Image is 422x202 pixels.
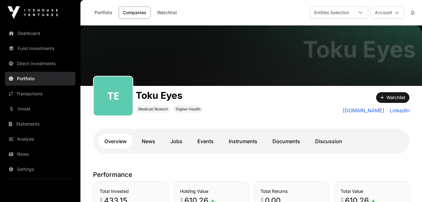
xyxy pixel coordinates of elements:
[387,107,409,114] a: LinkedIn
[191,134,220,149] a: Events
[90,7,116,19] a: Portfolio
[5,102,75,116] a: Invest
[5,87,75,101] a: Transactions
[5,42,75,55] a: Fund Investments
[376,92,409,103] button: Watchlist
[343,107,384,114] a: [DOMAIN_NAME]
[98,134,133,149] a: Overview
[5,132,75,146] a: Analysis
[164,134,189,149] a: Jobs
[5,26,75,40] a: Dashboard
[8,6,58,19] img: Icehouse Ventures Logo
[371,6,404,19] button: Account
[93,170,409,179] p: Performance
[96,79,130,113] img: toku-eyes267.png
[5,117,75,131] a: Statements
[391,172,422,202] iframe: Chat Widget
[5,147,75,161] a: News
[5,72,75,86] a: Portfolio
[100,188,162,194] h3: Total Invested
[5,162,75,176] a: Settings
[135,134,162,149] a: News
[136,90,203,101] h1: Toku Eyes
[119,7,151,19] a: Companies
[341,188,403,194] h3: Total Value
[260,188,323,194] h3: Total Returns
[222,134,264,149] a: Instruments
[266,134,306,149] a: Documents
[153,7,181,19] a: Watchlist
[180,188,242,194] h3: Holding Value
[80,25,422,86] img: Toku Eyes
[98,134,404,149] nav: Tabs
[310,7,353,19] div: Entities Selection
[5,57,75,70] a: Direct Investments
[309,134,348,149] a: Discussion
[176,107,200,112] span: Digital-Health
[138,107,168,112] span: Medical/ Biotech
[303,38,416,61] h1: Toku Eyes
